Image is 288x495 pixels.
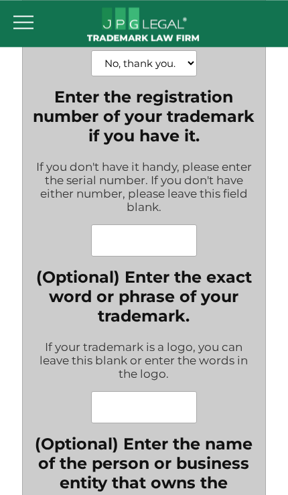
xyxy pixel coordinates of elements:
[33,332,255,391] div: If your trademark is a logo, you can leave this blank or enter the words in the logo.
[33,151,255,224] div: If you don't have it handy, please enter the serial number. If you don't have either number, plea...
[33,267,255,326] label: (Optional) Enter the exact word or phrase of your trademark.
[76,3,212,48] a: JPG Legal
[76,3,212,44] img: JPG Legal
[33,87,255,145] label: Enter the registration number of your trademark if you have it.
